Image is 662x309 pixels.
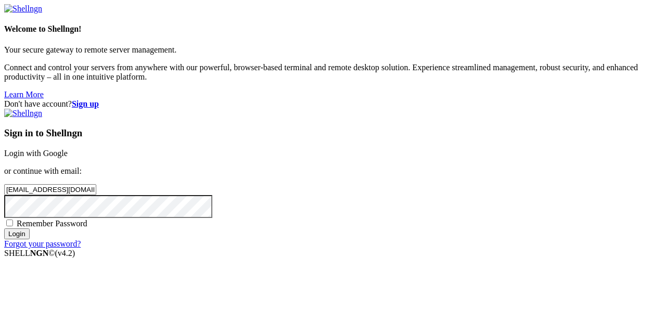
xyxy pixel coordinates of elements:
[4,4,42,14] img: Shellngn
[55,249,75,257] span: 4.2.0
[4,90,44,99] a: Learn More
[72,99,99,108] a: Sign up
[4,239,81,248] a: Forgot your password?
[4,249,75,257] span: SHELL ©
[17,219,87,228] span: Remember Password
[4,228,30,239] input: Login
[4,166,658,176] p: or continue with email:
[4,184,96,195] input: Email address
[4,24,658,34] h4: Welcome to Shellngn!
[4,149,68,158] a: Login with Google
[6,220,13,226] input: Remember Password
[4,63,658,82] p: Connect and control your servers from anywhere with our powerful, browser-based terminal and remo...
[4,127,658,139] h3: Sign in to Shellngn
[4,109,42,118] img: Shellngn
[4,45,658,55] p: Your secure gateway to remote server management.
[30,249,49,257] b: NGN
[4,99,658,109] div: Don't have account?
